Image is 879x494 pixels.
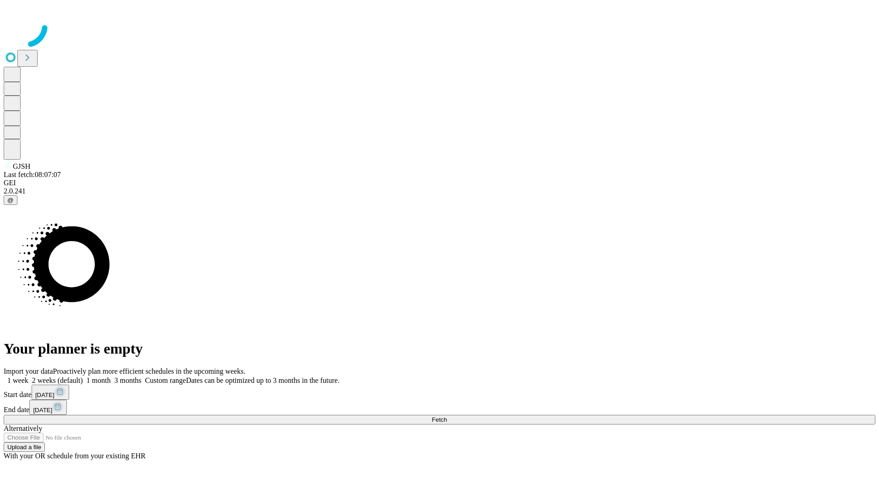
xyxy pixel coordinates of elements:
[4,367,53,375] span: Import your data
[29,400,67,415] button: [DATE]
[4,400,875,415] div: End date
[4,187,875,195] div: 2.0.241
[186,376,339,384] span: Dates can be optimized up to 3 months in the future.
[32,376,83,384] span: 2 weeks (default)
[4,452,146,460] span: With your OR schedule from your existing EHR
[4,340,875,357] h1: Your planner is empty
[4,415,875,424] button: Fetch
[35,392,54,398] span: [DATE]
[4,385,875,400] div: Start date
[7,197,14,204] span: @
[53,367,245,375] span: Proactively plan more efficient schedules in the upcoming weeks.
[87,376,111,384] span: 1 month
[145,376,186,384] span: Custom range
[32,385,69,400] button: [DATE]
[4,424,42,432] span: Alternatively
[7,376,28,384] span: 1 week
[4,171,61,178] span: Last fetch: 08:07:07
[114,376,141,384] span: 3 months
[4,195,17,205] button: @
[432,416,447,423] span: Fetch
[4,179,875,187] div: GEI
[4,442,45,452] button: Upload a file
[33,407,52,413] span: [DATE]
[13,162,30,170] span: GJSH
